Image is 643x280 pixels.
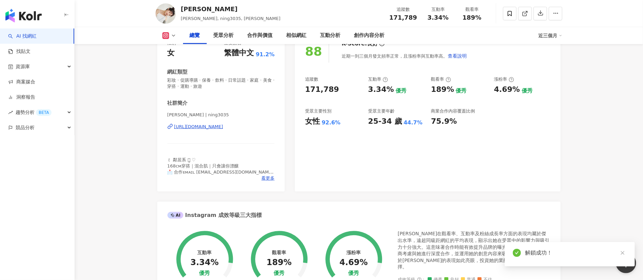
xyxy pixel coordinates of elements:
div: 4.69% [494,84,520,95]
span: 競品分析 [16,120,35,135]
div: 合作與價值 [247,32,273,40]
div: 優秀 [522,87,533,95]
div: 3.34% [190,258,219,267]
div: 171,789 [305,84,339,95]
div: BETA [36,109,52,116]
div: 解鎖成功！ [525,249,627,257]
div: [PERSON_NAME]在觀看率、互動率及粉絲成長率方面的表現均屬於傑出水準，遠超同級距網紅的平均表現，顯示出她在受眾中的影響力與吸引力十分強大。這意味著合作時能有效提升品牌的曝光率與參與度。... [398,231,550,271]
div: 總覽 [190,32,200,40]
span: [PERSON_NAME] | ning3035 [167,112,275,118]
a: 商案媒合 [8,79,35,85]
span: 91.2% [256,51,275,58]
a: [URL][DOMAIN_NAME] [167,124,275,130]
div: 92.6% [322,119,341,126]
div: 相似網紅 [286,32,307,40]
span: 171,789 [389,14,417,21]
div: 互動率 [425,6,451,13]
div: 44.7% [404,119,423,126]
span: close [620,251,625,255]
span: check-circle [513,249,521,257]
img: logo [5,9,42,22]
span: 資源庫 [16,59,30,74]
div: 女性 [305,116,320,127]
a: 洞察報告 [8,94,35,101]
div: 75.9% [431,116,457,127]
div: 追蹤數 [305,76,318,82]
img: KOL Avatar [156,3,176,24]
span: ꒰ 鄰居系 灬̤̬ ♡ 168ᴄᴍ穿搭｜混合肌｜只會讓你漂釀 📩 合作ᴇᴍᴀɪʟ [EMAIL_ADDRESS][DOMAIN_NAME] 🍑我的品牌 @dailyme_ginny [167,157,274,181]
div: 受眾主要性別 [305,108,331,114]
div: 觀看率 [459,6,485,13]
div: 社群簡介 [167,100,188,107]
div: 受眾分析 [214,32,234,40]
div: 互動率 [368,76,388,82]
div: 觀看率 [431,76,451,82]
div: 漲粉率 [346,250,361,255]
div: 創作內容分析 [354,32,385,40]
div: 互動分析 [320,32,341,40]
span: 查看說明 [448,53,467,59]
div: 網紅類型 [167,68,188,76]
div: 近期一到三個月發文頻率正常，且漲粉率與互動率高。 [342,49,467,63]
div: 商業合作內容覆蓋比例 [431,108,475,114]
div: 優秀 [396,87,406,95]
a: searchAI 找網紅 [8,33,37,40]
div: 漲粉率 [494,76,514,82]
span: 趨勢分析 [16,105,52,120]
span: 看更多 [261,175,275,181]
span: 189% [463,14,482,21]
button: 查看說明 [447,49,467,63]
span: [PERSON_NAME], ning3035, [PERSON_NAME] [181,16,281,21]
div: 優秀 [456,87,467,95]
div: 互動率 [197,250,212,255]
div: 優秀 [274,270,285,277]
span: rise [8,110,13,115]
div: [PERSON_NAME] [181,5,281,13]
div: 觀看率 [272,250,286,255]
span: 彩妝 · 促購導購 · 保養 · 飲料 · 日常話題 · 家庭 · 美食 · 穿搭 · 運動 · 旅遊 [167,77,275,89]
div: 受眾主要年齡 [368,108,395,114]
div: 繁體中文 [224,48,254,58]
div: 25-34 歲 [368,116,402,127]
div: 女 [167,48,175,58]
div: 追蹤數 [389,6,417,13]
div: 近三個月 [539,30,562,41]
a: 找貼文 [8,48,31,55]
span: 3.34% [427,14,448,21]
div: 優秀 [199,270,210,277]
div: 4.69% [340,258,368,267]
div: 189% [431,84,454,95]
div: 優秀 [348,270,359,277]
div: AI [167,212,184,219]
div: 3.34% [368,84,394,95]
div: 88 [305,44,322,58]
div: Instagram 成效等級三大指標 [167,212,262,219]
div: 189% [266,258,292,267]
div: [URL][DOMAIN_NAME] [174,124,223,130]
